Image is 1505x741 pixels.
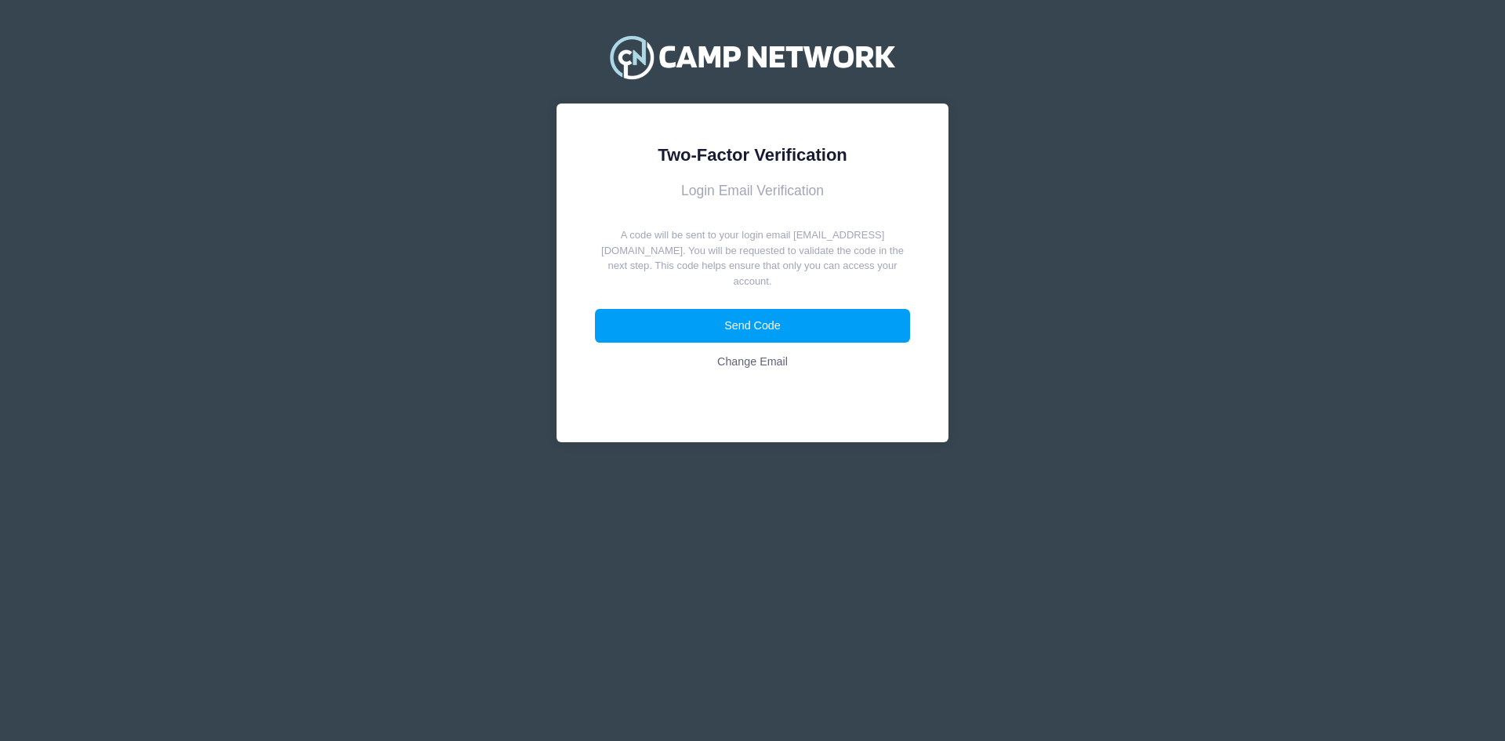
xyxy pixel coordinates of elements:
[595,142,911,168] div: Two-Factor Verification
[595,309,911,343] button: Send Code
[595,183,911,199] h3: Login Email Verification
[595,345,911,379] a: Change Email
[603,26,902,89] img: Camp Network
[595,227,911,289] p: A code will be sent to your login email [EMAIL_ADDRESS][DOMAIN_NAME]. You will be requested to va...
